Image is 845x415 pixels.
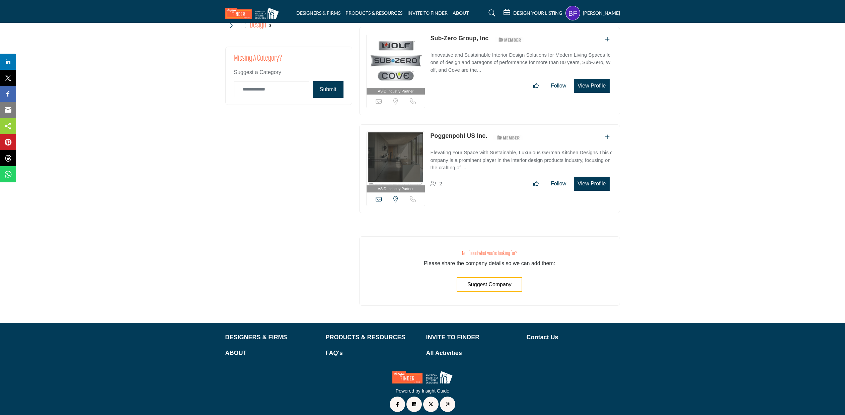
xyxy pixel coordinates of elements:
[546,177,570,190] button: Follow
[390,397,405,412] a: Facebook Link
[406,397,422,412] a: LinkedIn Link
[269,22,271,28] div: 3 Results For Design
[574,177,609,191] button: View Profile
[493,133,524,141] img: ASID Members Badge Icon
[250,19,266,31] h4: Design: Creating concepts, schematics, renderings and presentations to establish project aesthetics.
[430,149,613,172] p: Elevating Your Space with Sustainable, Luxurious German Kitchen Designs This company is a promine...
[495,36,525,44] img: ASID Members Badge Icon
[424,260,555,266] span: Please share the company details so we can add them:
[430,131,487,140] p: Poggenpohl US Inc.
[241,23,246,28] input: Select Design checkbox
[326,333,419,342] a: PRODUCTS & RESOURCES
[269,23,271,28] b: 3
[504,9,562,17] div: DESIGN YOUR LISTING
[367,132,425,185] img: Poggenpohl US Inc.
[430,51,613,74] p: Innovative and Sustainable Interior Design Solutions for Modern Living Spaces Icons of design and...
[426,349,520,358] a: All Activities
[373,250,606,257] h3: Not found what you're looking for?
[234,81,309,97] input: Category Name
[234,54,343,68] h2: Missing a Category?
[457,277,522,292] button: Suggest Company
[605,134,610,140] a: Add To List
[430,34,488,43] p: Sub-Zero Group, Inc
[430,180,442,188] div: Followers
[529,177,543,190] button: Like listing
[225,8,282,19] img: Site Logo
[407,10,448,16] a: INVITE TO FINDER
[439,181,442,186] span: 2
[234,69,281,75] span: Suggest a Category
[565,6,580,20] button: Show hide supplier dropdown
[378,186,413,192] span: ASID Industry Partner
[367,34,425,95] a: ASID Industry Partner
[527,333,620,342] a: Contact Us
[453,10,469,16] a: ABOUT
[367,34,425,88] img: Sub-Zero Group, Inc
[367,132,425,192] a: ASID Industry Partner
[574,79,609,93] button: View Profile
[430,47,613,74] a: Innovative and Sustainable Interior Design Solutions for Modern Living Spaces Icons of design and...
[430,145,613,172] a: Elevating Your Space with Sustainable, Luxurious German Kitchen Designs This company is a promine...
[426,333,520,342] a: INVITE TO FINDER
[396,388,449,394] a: Powered by Insight Guide
[583,10,620,16] h5: [PERSON_NAME]
[326,349,419,358] a: FAQ's
[440,397,455,412] a: Threads Link
[423,397,439,412] a: Twitter Link
[392,371,453,383] img: No Site Logo
[430,35,488,42] a: Sub-Zero Group, Inc
[482,8,500,18] a: Search
[296,10,340,16] a: DESIGNERS & FIRMS
[605,37,610,42] a: Add To List
[345,10,402,16] a: PRODUCTS & RESOURCES
[513,10,562,16] h5: DESIGN YOUR LISTING
[378,88,413,94] span: ASID Industry Partner
[529,79,543,93] button: Like listing
[467,282,512,287] span: Suggest Company
[546,79,570,93] button: Follow
[225,349,319,358] a: ABOUT
[225,333,319,342] a: DESIGNERS & FIRMS
[430,132,487,139] a: Poggenpohl US Inc.
[313,81,343,98] button: Submit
